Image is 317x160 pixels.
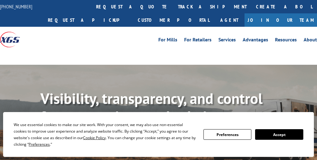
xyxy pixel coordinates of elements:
[304,37,317,44] a: About
[275,37,297,44] a: Resources
[184,37,212,44] a: For Retailers
[218,37,236,44] a: Services
[29,142,50,147] span: Preferences
[245,13,317,27] a: Join Our Team
[14,121,196,148] div: We use essential cookies to make our site work. With your consent, we may also use non-essential ...
[255,129,303,140] button: Accept
[40,89,263,126] b: Visibility, transparency, and control for your entire supply chain.
[158,37,177,44] a: For Mills
[43,13,133,27] a: Request a pickup
[214,13,245,27] a: Agent
[243,37,268,44] a: Advantages
[203,129,251,140] button: Preferences
[133,13,214,27] a: Customer Portal
[3,112,314,157] div: Cookie Consent Prompt
[83,135,106,140] span: Cookie Policy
